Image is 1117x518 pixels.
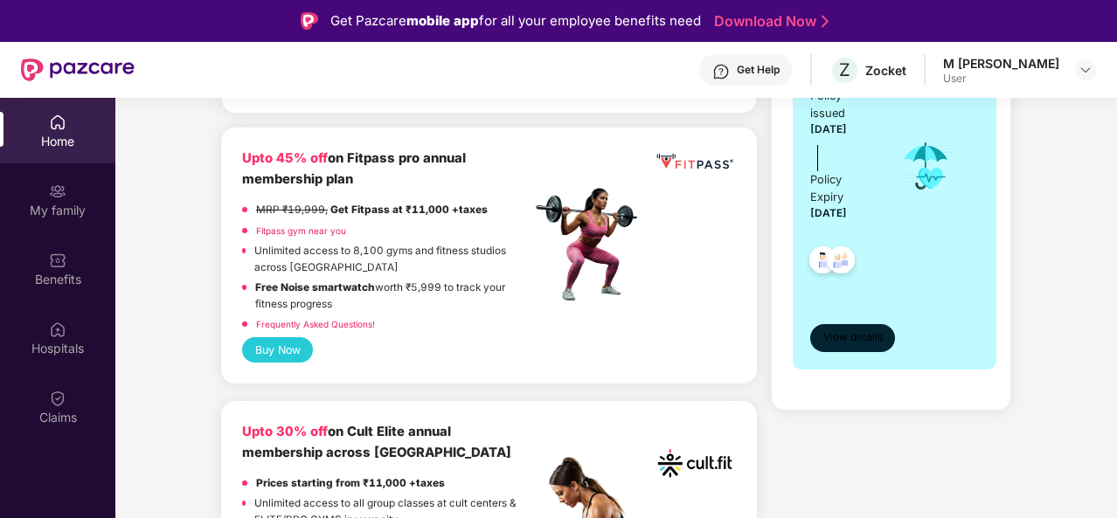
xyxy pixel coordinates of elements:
[49,252,66,269] img: svg+xml;base64,PHN2ZyBpZD0iQmVuZWZpdHMiIHhtbG5zPSJodHRwOi8vd3d3LnczLm9yZy8yMDAwL3N2ZyIgd2lkdGg9Ij...
[242,150,328,166] b: Upto 45% off
[254,243,531,275] p: Unlimited access to 8,100 gyms and fitness studios across [GEOGRAPHIC_DATA]
[1079,63,1093,77] img: svg+xml;base64,PHN2ZyBpZD0iRHJvcGRvd24tMzJ4MzIiIHhtbG5zPSJodHRwOi8vd3d3LnczLm9yZy8yMDAwL3N2ZyIgd2...
[654,422,736,504] img: cult.png
[49,183,66,200] img: svg+xml;base64,PHN2ZyB3aWR0aD0iMjAiIGhlaWdodD0iMjAiIHZpZXdCb3g9IjAgMCAyMCAyMCIgZmlsbD0ibm9uZSIgeG...
[255,281,375,294] strong: Free Noise smartwatch
[654,148,736,174] img: fppp.png
[737,63,780,77] div: Get Help
[256,204,328,216] del: MRP ₹19,999,
[256,477,445,489] strong: Prices starting from ₹11,000 +taxes
[531,183,653,306] img: fpp.png
[242,424,328,439] b: Upto 30% off
[242,337,313,363] button: Buy Now
[330,10,701,31] div: Get Pazcare for all your employee benefits need
[822,12,829,31] img: Stroke
[406,12,479,29] strong: mobile app
[810,207,847,219] span: [DATE]
[256,319,375,329] a: Frequently Asked Questions!
[256,225,346,236] a: Fitpass gym near you
[810,87,874,122] div: Policy issued
[301,12,318,30] img: Logo
[943,72,1059,86] div: User
[49,321,66,338] img: svg+xml;base64,PHN2ZyBpZD0iSG9zcGl0YWxzIiB4bWxucz0iaHR0cDovL3d3dy53My5vcmcvMjAwMC9zdmciIHdpZHRoPS...
[810,171,874,206] div: Policy Expiry
[810,324,895,352] button: View details
[823,329,883,346] span: View details
[839,59,850,80] span: Z
[330,204,488,216] strong: Get Fitpass at ₹11,000 +taxes
[943,55,1059,72] div: M [PERSON_NAME]
[242,424,511,459] b: on Cult Elite annual membership across [GEOGRAPHIC_DATA]
[820,241,863,284] img: svg+xml;base64,PHN2ZyB4bWxucz0iaHR0cDovL3d3dy53My5vcmcvMjAwMC9zdmciIHdpZHRoPSI0OC45NDMiIGhlaWdodD...
[714,12,823,31] a: Download Now
[242,150,466,186] b: on Fitpass pro annual membership plan
[801,241,844,284] img: svg+xml;base64,PHN2ZyB4bWxucz0iaHR0cDovL3d3dy53My5vcmcvMjAwMC9zdmciIHdpZHRoPSI0OC45NDMiIGhlaWdodD...
[49,390,66,407] img: svg+xml;base64,PHN2ZyBpZD0iQ2xhaW0iIHhtbG5zPSJodHRwOi8vd3d3LnczLm9yZy8yMDAwL3N2ZyIgd2lkdGg9IjIwIi...
[49,114,66,131] img: svg+xml;base64,PHN2ZyBpZD0iSG9tZSIgeG1sbnM9Imh0dHA6Ly93d3cudzMub3JnLzIwMDAvc3ZnIiB3aWR0aD0iMjAiIG...
[898,137,954,195] img: icon
[810,123,847,135] span: [DATE]
[21,59,135,81] img: New Pazcare Logo
[865,62,906,79] div: Zocket
[712,63,730,80] img: svg+xml;base64,PHN2ZyBpZD0iSGVscC0zMngzMiIgeG1sbnM9Imh0dHA6Ly93d3cudzMub3JnLzIwMDAvc3ZnIiB3aWR0aD...
[255,280,531,312] p: worth ₹5,999 to track your fitness progress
